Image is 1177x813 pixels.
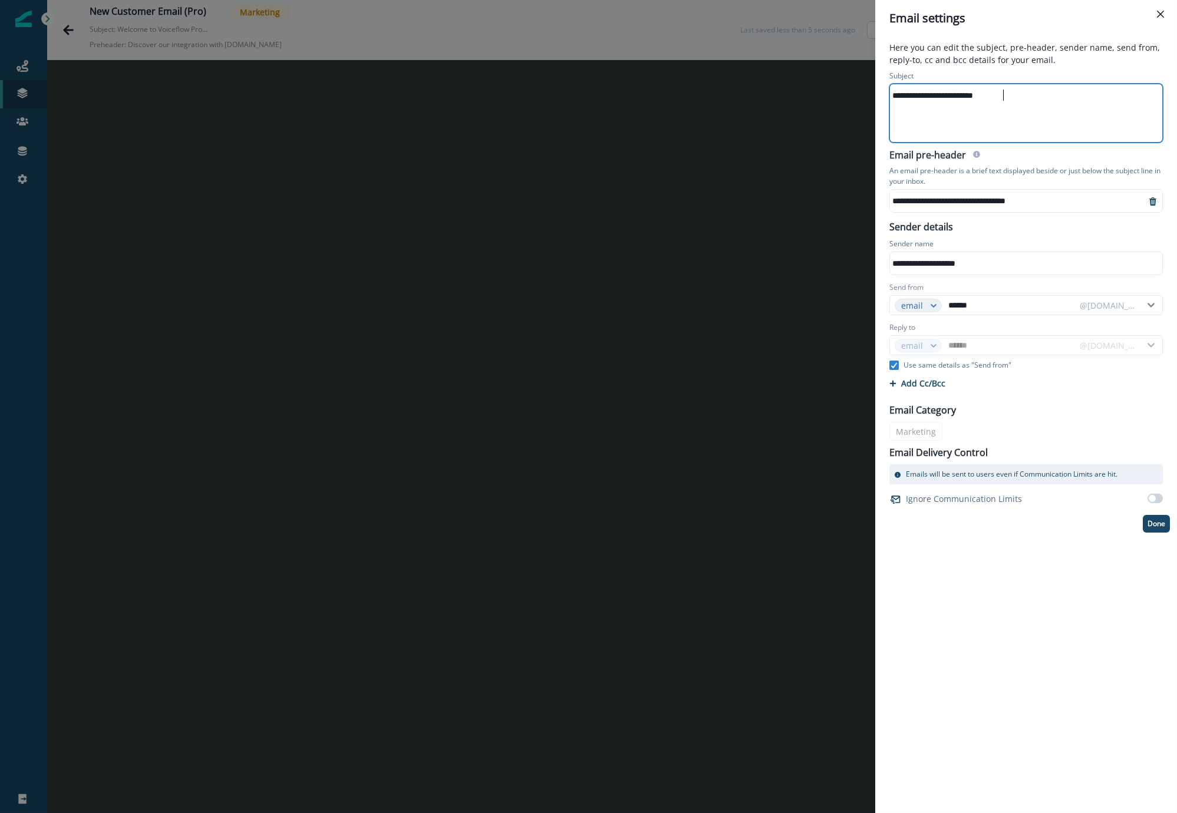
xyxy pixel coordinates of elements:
[889,445,988,460] p: Email Delivery Control
[889,378,945,389] button: Add Cc/Bcc
[1148,197,1158,206] svg: remove-preheader
[906,493,1022,505] p: Ignore Communication Limits
[889,71,914,84] p: Subject
[889,322,915,333] label: Reply to
[901,299,925,312] div: email
[1151,5,1170,24] button: Close
[889,150,966,163] h2: Email pre-header
[1080,299,1136,312] div: @[DOMAIN_NAME]
[889,163,1163,189] p: An email pre-header is a brief text displayed beside or just below the subject line in your inbox.
[1148,520,1165,528] p: Done
[882,41,1170,68] p: Here you can edit the subject, pre-header, sender name, send from, reply-to, cc and bcc details f...
[889,282,924,293] label: Send from
[904,360,1011,371] p: Use same details as "Send from"
[1143,515,1170,533] button: Done
[889,9,1163,27] div: Email settings
[882,217,960,234] p: Sender details
[906,469,1117,480] p: Emails will be sent to users even if Communication Limits are hit.
[889,403,956,417] p: Email Category
[889,239,934,252] p: Sender name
